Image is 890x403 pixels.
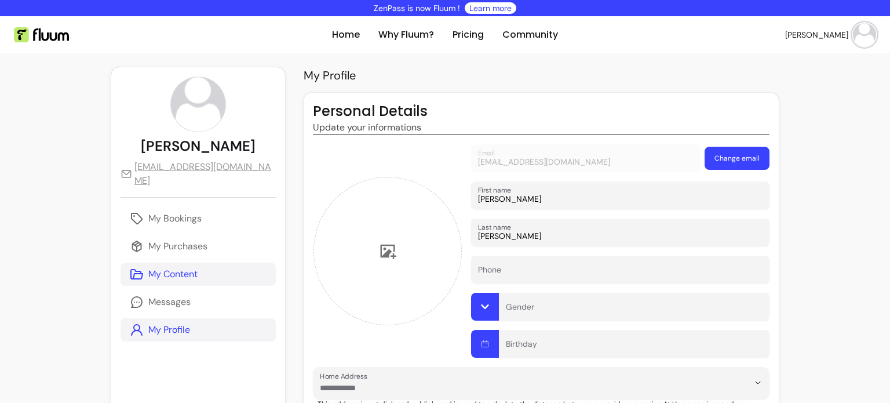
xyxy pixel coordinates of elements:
h2: My Profile [304,67,779,83]
label: First name [478,185,515,195]
label: Last name [478,222,515,232]
a: Pricing [453,28,484,42]
p: My Purchases [148,239,207,253]
a: My Bookings [121,207,276,230]
button: Show suggestions [749,373,767,392]
p: My Content [148,267,198,281]
input: First name [478,193,763,205]
a: Why Fluum? [378,28,434,42]
p: Update your informations [313,121,769,135]
input: Home Address [320,382,730,394]
a: Messages [121,291,276,314]
button: avatar[PERSON_NAME] [785,23,876,46]
a: Home [332,28,360,42]
a: My Profile [121,318,276,342]
button: Change email [705,147,769,170]
input: Gender [506,304,763,316]
input: Birthday [506,342,763,353]
span: [PERSON_NAME] [785,29,848,41]
p: My Profile [148,323,190,337]
a: [EMAIL_ADDRESS][DOMAIN_NAME] [121,160,276,188]
img: avatar [171,77,225,132]
p: My Bookings [148,212,202,226]
p: ZenPass is now Fluum ! [374,2,460,14]
input: Phone [478,267,763,279]
a: My Purchases [121,235,276,258]
a: Community [502,28,558,42]
a: My Content [121,263,276,286]
a: Learn more [469,2,512,14]
label: Home Address [320,371,371,381]
img: avatar [853,23,876,46]
label: Email [478,148,499,158]
input: Last name [478,230,763,242]
p: Messages [148,295,191,309]
img: Fluum Logo [14,27,69,42]
p: [PERSON_NAME] [141,137,256,155]
h1: Personal Details [313,102,769,121]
